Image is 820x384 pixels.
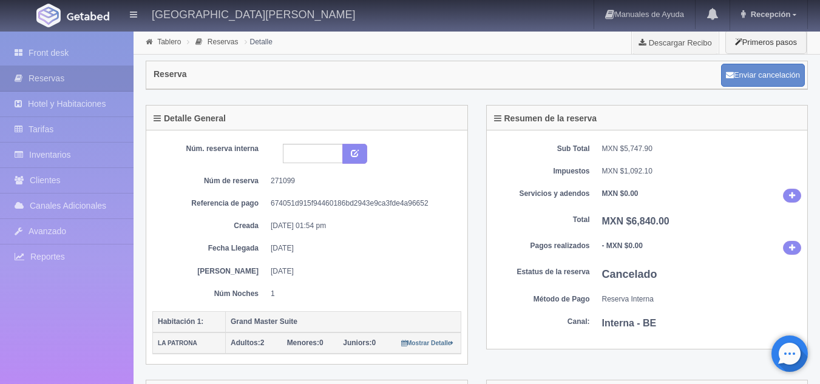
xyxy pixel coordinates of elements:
[226,311,461,332] th: Grand Master Suite
[602,268,657,280] b: Cancelado
[152,6,355,21] h4: [GEOGRAPHIC_DATA][PERSON_NAME]
[493,267,590,277] dt: Estatus de la reserva
[271,176,452,186] dd: 271099
[157,38,181,46] a: Tablero
[161,176,259,186] dt: Núm de reserva
[343,339,376,347] span: 0
[287,339,324,347] span: 0
[401,340,454,346] small: Mostrar Detalle
[161,198,259,209] dt: Referencia de pago
[602,216,669,226] b: MXN $6,840.00
[602,166,802,177] dd: MXN $1,092.10
[494,114,597,123] h4: Resumen de la reserva
[602,318,657,328] b: Interna - BE
[493,166,590,177] dt: Impuestos
[158,317,203,326] b: Habitación 1:
[161,243,259,254] dt: Fecha Llegada
[748,10,791,19] span: Recepción
[154,70,187,79] h4: Reserva
[67,12,109,21] img: Getabed
[158,340,197,346] small: LA PATRONA
[493,317,590,327] dt: Canal:
[271,243,452,254] dd: [DATE]
[154,114,226,123] h4: Detalle General
[493,241,590,251] dt: Pagos realizados
[231,339,264,347] span: 2
[493,189,590,199] dt: Servicios y adendos
[271,266,452,277] dd: [DATE]
[493,144,590,154] dt: Sub Total
[208,38,239,46] a: Reservas
[602,294,802,305] dd: Reserva Interna
[161,266,259,277] dt: [PERSON_NAME]
[493,215,590,225] dt: Total
[343,339,371,347] strong: Juniors:
[242,36,276,47] li: Detalle
[287,339,319,347] strong: Menores:
[602,189,639,198] b: MXN $0.00
[632,30,719,55] a: Descargar Recibo
[602,241,643,250] b: - MXN $0.00
[493,294,590,305] dt: Método de Pago
[725,30,807,54] button: Primeros pasos
[161,221,259,231] dt: Creada
[401,339,454,347] a: Mostrar Detalle
[602,144,802,154] dd: MXN $5,747.90
[231,339,260,347] strong: Adultos:
[271,221,452,231] dd: [DATE] 01:54 pm
[161,144,259,154] dt: Núm. reserva interna
[271,198,452,209] dd: 674051d915f94460186bd2943e9ca3fde4a96652
[271,289,452,299] dd: 1
[36,4,61,27] img: Getabed
[161,289,259,299] dt: Núm Noches
[721,64,805,87] button: Enviar cancelación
